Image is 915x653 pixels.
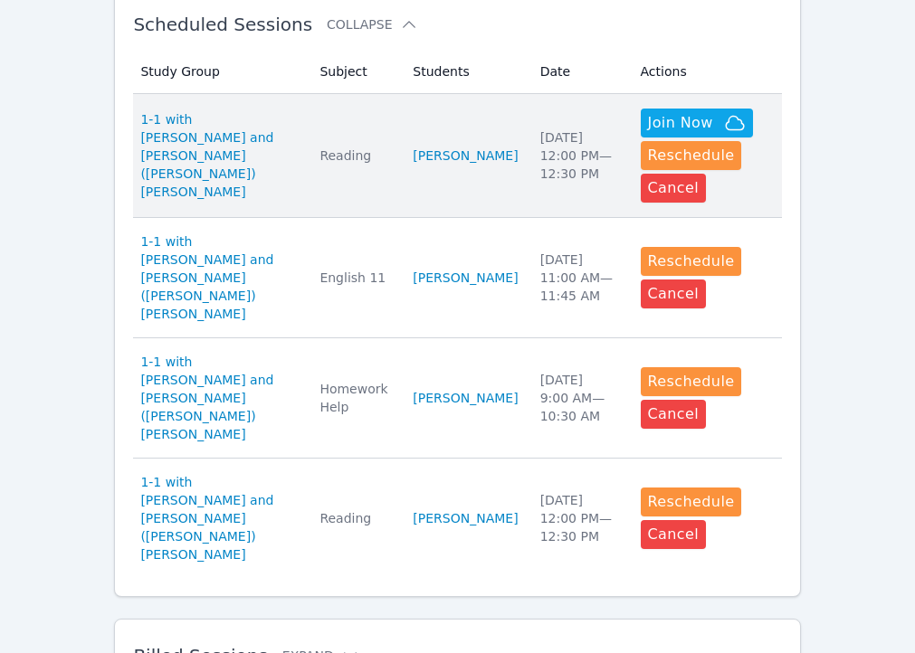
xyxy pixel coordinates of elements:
[309,50,402,94] th: Subject
[641,174,707,203] button: Cancel
[540,371,619,425] div: [DATE] 9:00 AM — 10:30 AM
[402,50,529,94] th: Students
[641,247,742,276] button: Reschedule
[641,141,742,170] button: Reschedule
[641,109,753,137] button: Join Now
[648,112,713,134] span: Join Now
[540,251,619,305] div: [DATE] 11:00 AM — 11:45 AM
[140,232,298,323] a: 1-1 with [PERSON_NAME] and [PERSON_NAME] ([PERSON_NAME]) [PERSON_NAME]
[133,218,781,338] tr: 1-1 with [PERSON_NAME] and [PERSON_NAME] ([PERSON_NAME]) [PERSON_NAME]English 11[PERSON_NAME][DAT...
[630,50,782,94] th: Actions
[133,50,309,94] th: Study Group
[413,147,518,165] a: [PERSON_NAME]
[641,487,742,516] button: Reschedule
[413,509,518,527] a: [PERSON_NAME]
[140,110,298,201] a: 1-1 with [PERSON_NAME] and [PERSON_NAME] ([PERSON_NAME]) [PERSON_NAME]
[319,269,391,287] div: English 11
[413,269,518,287] a: [PERSON_NAME]
[319,380,391,416] div: Homework Help
[540,128,619,183] div: [DATE] 12:00 PM — 12:30 PM
[319,147,391,165] div: Reading
[133,459,781,578] tr: 1-1 with [PERSON_NAME] and [PERSON_NAME] ([PERSON_NAME]) [PERSON_NAME]Reading[PERSON_NAME][DATE]1...
[140,353,298,443] a: 1-1 with [PERSON_NAME] and [PERSON_NAME] ([PERSON_NAME]) [PERSON_NAME]
[413,389,518,407] a: [PERSON_NAME]
[140,473,298,563] a: 1-1 with [PERSON_NAME] and [PERSON_NAME] ([PERSON_NAME]) [PERSON_NAME]
[133,14,312,35] span: Scheduled Sessions
[641,400,707,429] button: Cancel
[319,509,391,527] div: Reading
[529,50,630,94] th: Date
[641,367,742,396] button: Reschedule
[327,15,417,33] button: Collapse
[133,94,781,218] tr: 1-1 with [PERSON_NAME] and [PERSON_NAME] ([PERSON_NAME]) [PERSON_NAME]Reading[PERSON_NAME][DATE]1...
[540,491,619,545] div: [DATE] 12:00 PM — 12:30 PM
[133,338,781,459] tr: 1-1 with [PERSON_NAME] and [PERSON_NAME] ([PERSON_NAME]) [PERSON_NAME]Homework Help[PERSON_NAME][...
[641,279,707,308] button: Cancel
[641,520,707,549] button: Cancel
